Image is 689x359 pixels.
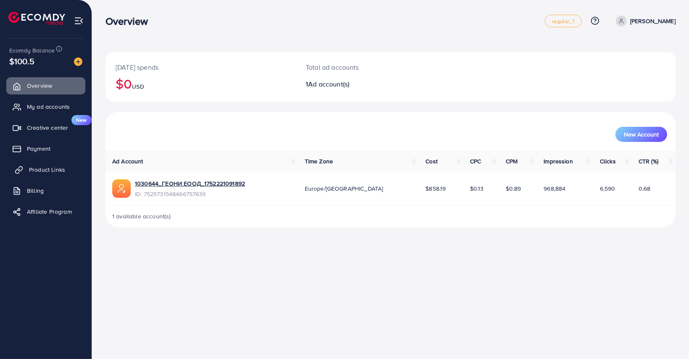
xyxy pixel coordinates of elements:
[6,161,85,178] a: Product Links
[74,16,84,26] img: menu
[552,18,574,24] span: regular_1
[615,127,667,142] button: New Account
[470,157,481,165] span: CPC
[116,76,285,92] h2: $0
[624,131,659,137] span: New Account
[506,184,521,193] span: $0.89
[506,157,517,165] span: CPM
[612,16,676,26] a: [PERSON_NAME]
[6,119,85,136] a: Creative centerNew
[545,15,581,27] a: regular_1
[27,81,52,90] span: Overview
[639,184,651,193] span: 0.68
[116,62,285,72] p: [DATE] spends
[106,15,155,27] h3: Overview
[6,140,85,157] a: Payment
[308,79,349,89] span: Ad account(s)
[29,165,65,174] span: Product Links
[74,58,82,66] img: image
[425,157,438,165] span: Cost
[27,102,70,111] span: My ad accounts
[27,207,72,216] span: Affiliate Program
[544,157,573,165] span: Impression
[425,184,446,193] span: $858.19
[112,179,131,198] img: ic-ads-acc.e4c84228.svg
[6,203,85,220] a: Affiliate Program
[135,190,245,198] span: ID: 7525731548466757639
[9,55,34,67] span: $100.5
[306,62,428,72] p: Total ad accounts
[9,46,55,55] span: Ecomdy Balance
[470,184,484,193] span: $0.13
[600,157,616,165] span: Clicks
[112,212,171,220] span: 1 available account(s)
[8,12,65,25] img: logo
[305,157,333,165] span: Time Zone
[6,77,85,94] a: Overview
[630,16,676,26] p: [PERSON_NAME]
[27,123,68,132] span: Creative center
[27,186,44,195] span: Billing
[305,184,383,193] span: Europe/[GEOGRAPHIC_DATA]
[27,144,50,153] span: Payment
[6,182,85,199] a: Billing
[306,80,428,88] h2: 1
[71,115,92,125] span: New
[653,321,683,353] iframe: Chat
[135,179,245,188] a: 1030644_ГЕОНИ ЕООД_1752221091892
[6,98,85,115] a: My ad accounts
[600,184,615,193] span: 6,590
[639,157,658,165] span: CTR (%)
[132,82,144,91] span: USD
[544,184,565,193] span: 968,884
[112,157,143,165] span: Ad Account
